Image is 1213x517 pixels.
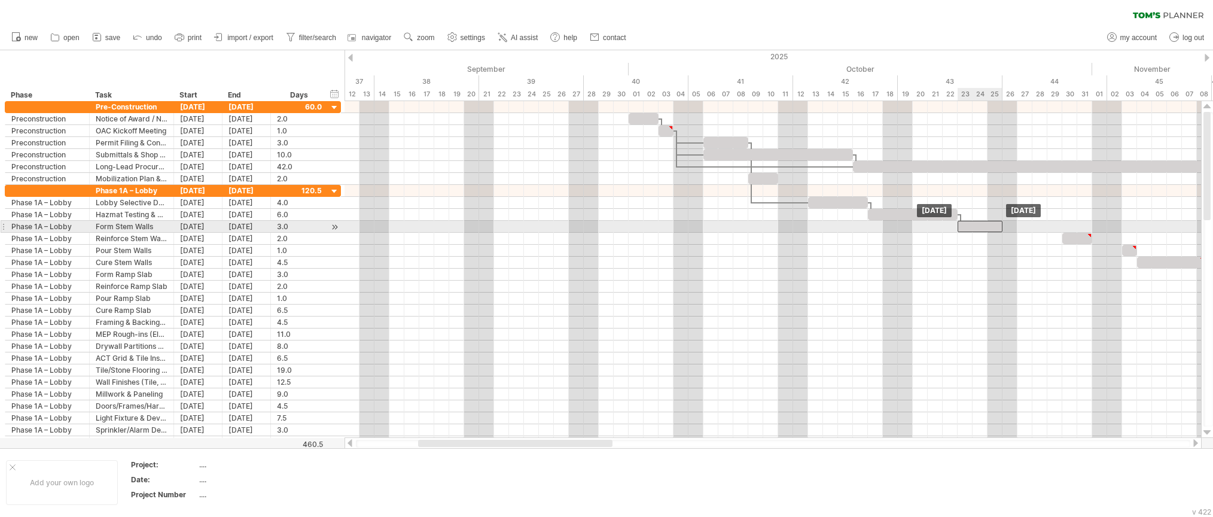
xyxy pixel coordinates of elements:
[188,34,202,42] span: print
[96,424,167,436] div: Sprinkler/Alarm Device Trim
[96,412,167,424] div: Light Fixture & Device Trim
[1062,88,1077,101] div: Thursday, 30 October 2025
[644,88,659,101] div: Thursday, 2 October 2025
[1107,75,1212,88] div: 45
[1017,88,1032,101] div: Monday, 27 October 2025
[943,88,958,101] div: Wednesday, 22 October 2025
[277,197,322,208] div: 4.0
[174,221,223,232] div: [DATE]
[223,113,271,124] div: [DATE]
[659,88,673,101] div: Friday, 3 October 2025
[174,137,223,148] div: [DATE]
[1032,88,1047,101] div: Tuesday, 28 October 2025
[434,88,449,101] div: Thursday, 18 September 2025
[868,88,883,101] div: Friday, 17 October 2025
[174,329,223,340] div: [DATE]
[223,173,271,184] div: [DATE]
[11,209,83,220] div: Phase 1A – Lobby
[174,317,223,328] div: [DATE]
[174,436,223,448] div: [DATE]
[228,89,264,101] div: End
[96,101,167,112] div: Pre-Construction
[11,376,83,388] div: Phase 1A – Lobby
[223,340,271,352] div: [DATE]
[96,305,167,316] div: Cure Ramp Slab
[898,75,1002,88] div: 43
[793,88,808,101] div: Sunday, 12 October 2025
[223,149,271,160] div: [DATE]
[223,329,271,340] div: [DATE]
[688,75,793,88] div: 41
[277,209,322,220] div: 6.0
[11,412,83,424] div: Phase 1A – Lobby
[277,269,322,280] div: 3.0
[444,30,489,45] a: settings
[277,364,322,376] div: 19.0
[96,113,167,124] div: Notice of Award / NTP
[973,88,988,101] div: Friday, 24 October 2025
[277,340,322,352] div: 8.0
[11,269,83,280] div: Phase 1A – Lobby
[359,88,374,101] div: Saturday, 13 September 2025
[11,400,83,412] div: Phase 1A – Lobby
[11,173,83,184] div: Preconstruction
[174,388,223,400] div: [DATE]
[174,364,223,376] div: [DATE]
[1192,507,1211,516] div: v 422
[223,412,271,424] div: [DATE]
[223,197,271,208] div: [DATE]
[96,197,167,208] div: Lobby Selective Demolition
[95,89,167,101] div: Task
[96,173,167,184] div: Mobilization Plan & Logistics Coordination
[913,88,928,101] div: Monday, 20 October 2025
[131,460,197,470] div: Project:
[172,30,205,45] a: print
[1152,88,1167,101] div: Wednesday, 5 November 2025
[389,88,404,101] div: Monday, 15 September 2025
[11,305,83,316] div: Phase 1A – Lobby
[793,75,898,88] div: 42
[223,436,271,448] div: [DATE]
[277,161,322,172] div: 42.0
[584,75,688,88] div: 40
[1182,88,1197,101] div: Friday, 7 November 2025
[461,34,485,42] span: settings
[539,88,554,101] div: Thursday, 25 September 2025
[223,137,271,148] div: [DATE]
[223,376,271,388] div: [DATE]
[227,34,273,42] span: import / export
[277,113,322,124] div: 2.0
[223,281,271,292] div: [DATE]
[614,88,629,101] div: Tuesday, 30 September 2025
[277,412,322,424] div: 7.5
[96,352,167,364] div: ACT Grid & Tile Install
[464,88,479,101] div: Saturday, 20 September 2025
[547,30,581,45] a: help
[277,173,322,184] div: 2.0
[587,30,630,45] a: contact
[96,269,167,280] div: Form Ramp Slab
[96,281,167,292] div: Reinforce Ramp Slab
[703,88,718,101] div: Monday, 6 October 2025
[11,113,83,124] div: Preconstruction
[174,197,223,208] div: [DATE]
[270,89,327,101] div: Days
[883,88,898,101] div: Saturday, 18 October 2025
[223,293,271,304] div: [DATE]
[223,269,271,280] div: [DATE]
[11,388,83,400] div: Phase 1A – Lobby
[96,388,167,400] div: Millwork & Paneling
[272,440,323,449] div: 460.5
[277,329,322,340] div: 11.0
[1047,88,1062,101] div: Wednesday, 29 October 2025
[174,149,223,160] div: [DATE]
[223,352,271,364] div: [DATE]
[599,88,614,101] div: Monday, 29 September 2025
[11,125,83,136] div: Preconstruction
[603,34,626,42] span: contact
[345,88,359,101] div: Friday, 12 September 2025
[1107,88,1122,101] div: Sunday, 2 November 2025
[569,88,584,101] div: Saturday, 27 September 2025
[96,125,167,136] div: OAC Kickoff Meeting
[174,340,223,352] div: [DATE]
